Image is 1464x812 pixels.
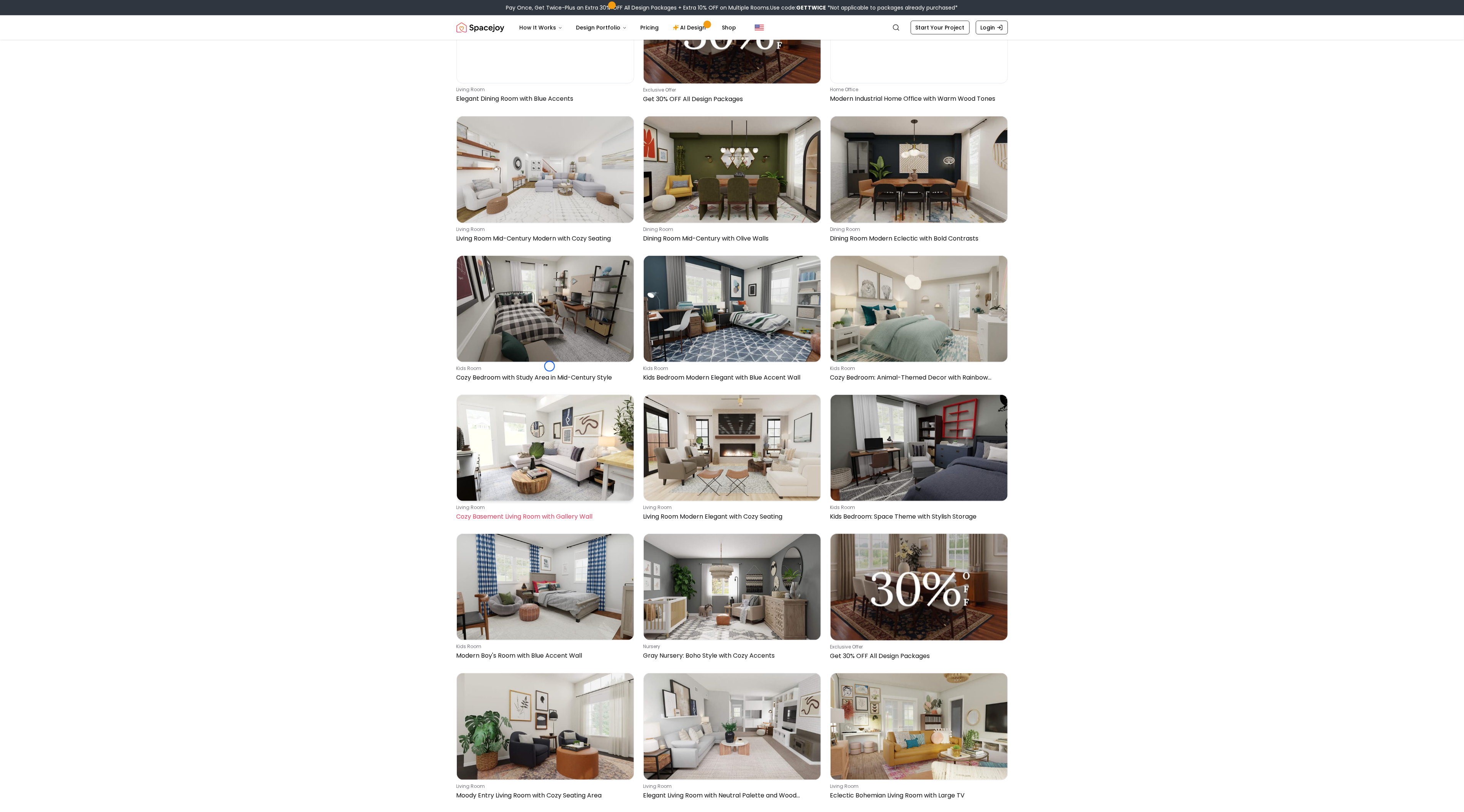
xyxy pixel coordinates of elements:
p: Exclusive Offer [643,87,818,93]
p: kids room [830,504,1005,511]
img: Spacejoy Logo [456,20,504,35]
p: living room [456,87,631,93]
img: Modern Boy's Room with Blue Accent Wall [457,534,634,640]
p: living room [456,504,631,511]
p: Eclectic Bohemian Living Room with Large TV [830,791,1005,800]
p: Get 30% OFF All Design Packages [830,652,1005,661]
a: Shop [716,20,743,35]
p: Living Room Mid-Century Modern with Cozy Seating [456,234,631,243]
a: Living Room Mid-Century Modern with Cozy Seatingliving roomLiving Room Mid-Century Modern with Co... [456,116,634,246]
a: AI Design [667,20,715,35]
a: Dining Room Mid-Century with Olive Wallsdining roomDining Room Mid-Century with Olive Walls [643,116,821,246]
p: home office [830,87,1005,93]
p: Moody Entry Living Room with Cozy Seating Area [456,791,631,800]
p: Elegant Living Room with Neutral Palette and Wood Accents [643,791,818,800]
p: Modern Boy's Room with Blue Accent Wall [456,651,631,660]
p: living room [456,783,631,789]
nav: Main [514,20,743,35]
button: Design Portfolio [570,20,633,35]
span: Use code: [770,4,826,11]
p: kids room [643,365,818,372]
a: Get 30% OFF All Design PackagesExclusive OfferGet 30% OFF All Design Packages [830,534,1008,664]
p: Cozy Bedroom: Animal-Themed Decor with Rainbow Accents [830,373,1005,382]
p: Living Room Modern Elegant with Cozy Seating [643,512,818,521]
p: Modern Industrial Home Office with Warm Wood Tones [830,94,1005,103]
span: *Not applicable to packages already purchased* [826,4,958,11]
button: How It Works [514,20,569,35]
a: Cozy Bedroom with Study Area in Mid-Century Stylekids roomCozy Bedroom with Study Area in Mid-Cen... [456,255,634,385]
div: Pay Once, Get Twice-Plus an Extra 30% OFF All Design Packages + Extra 10% OFF on Multiple Rooms. [506,4,958,11]
img: Cozy Bedroom with Study Area in Mid-Century Style [457,256,634,362]
img: Eclectic Bohemian Living Room with Large TV [831,673,1008,779]
a: Kids Bedroom: Space Theme with Stylish Storagekids roomKids Bedroom: Space Theme with Stylish Sto... [830,395,1008,524]
p: kids room [456,365,631,372]
nav: Global [456,15,1008,40]
img: Cozy Basement Living Room with Gallery Wall [457,395,634,501]
p: Kids Bedroom: Space Theme with Stylish Storage [830,512,1005,521]
p: Dining Room Mid-Century with Olive Walls [643,234,818,243]
img: Dining Room Mid-Century with Olive Walls [644,116,821,223]
a: Kids Bedroom Modern Elegant with Blue Accent Wallkids roomKids Bedroom Modern Elegant with Blue A... [643,255,821,385]
p: nursery [643,643,818,650]
a: Modern Boy's Room with Blue Accent Wallkids roomModern Boy's Room with Blue Accent Wall [456,534,634,664]
p: dining room [830,226,1005,232]
p: Get 30% OFF All Design Packages [643,95,818,104]
img: Moody Entry Living Room with Cozy Seating Area [457,673,634,779]
p: dining room [643,226,818,232]
img: Get 30% OFF All Design Packages [831,534,1008,640]
img: Dining Room Modern Eclectic with Bold Contrasts [831,116,1008,223]
p: kids room [456,643,631,650]
p: Cozy Basement Living Room with Gallery Wall [456,512,631,521]
p: living room [643,504,818,511]
p: Elegant Dining Room with Blue Accents [456,94,631,103]
p: Gray Nursery: Boho Style with Cozy Accents [643,651,818,660]
a: Moody Entry Living Room with Cozy Seating Arealiving roomMoody Entry Living Room with Cozy Seatin... [456,673,634,803]
a: Spacejoy [456,20,504,35]
img: United States [755,23,764,32]
p: living room [456,226,631,232]
p: Exclusive Offer [830,644,1005,650]
p: Cozy Bedroom with Study Area in Mid-Century Style [456,373,631,382]
a: Login [976,21,1008,34]
img: Elegant Living Room with Neutral Palette and Wood Accents [644,673,821,779]
img: Living Room Mid-Century Modern with Cozy Seating [457,116,634,223]
img: Cozy Bedroom: Animal-Themed Decor with Rainbow Accents [831,256,1008,362]
b: GETTWICE [797,4,826,11]
img: Gray Nursery: Boho Style with Cozy Accents [644,534,821,640]
img: Living Room Modern Elegant with Cozy Seating [644,395,821,501]
p: Kids Bedroom Modern Elegant with Blue Accent Wall [643,373,818,382]
p: living room [643,783,818,789]
img: Kids Bedroom Modern Elegant with Blue Accent Wall [644,256,821,362]
a: Cozy Basement Living Room with Gallery Wallliving roomCozy Basement Living Room with Gallery Wall [456,395,634,524]
a: Eclectic Bohemian Living Room with Large TVliving roomEclectic Bohemian Living Room with Large TV [830,673,1008,803]
a: Pricing [635,20,665,35]
img: Kids Bedroom: Space Theme with Stylish Storage [831,395,1008,501]
a: Cozy Bedroom: Animal-Themed Decor with Rainbow Accentskids roomCozy Bedroom: Animal-Themed Decor ... [830,255,1008,385]
p: kids room [830,365,1005,372]
a: Start Your Project [911,21,970,34]
a: Living Room Modern Elegant with Cozy Seatingliving roomLiving Room Modern Elegant with Cozy Seating [643,395,821,524]
a: Elegant Living Room with Neutral Palette and Wood Accentsliving roomElegant Living Room with Neut... [643,673,821,803]
a: Gray Nursery: Boho Style with Cozy AccentsnurseryGray Nursery: Boho Style with Cozy Accents [643,534,821,664]
p: Dining Room Modern Eclectic with Bold Contrasts [830,234,1005,243]
p: living room [830,783,1005,789]
a: Dining Room Modern Eclectic with Bold Contrastsdining roomDining Room Modern Eclectic with Bold C... [830,116,1008,246]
